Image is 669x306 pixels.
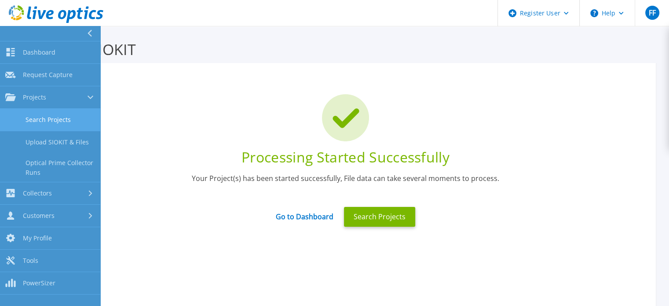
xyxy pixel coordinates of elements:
[23,189,52,197] span: Collectors
[48,148,643,167] div: Processing Started Successfully
[23,234,52,242] span: My Profile
[23,212,55,220] span: Customers
[276,205,333,221] a: Go to Dashboard
[35,39,656,59] h3: Upload SIOKIT
[48,173,643,195] div: Your Project(s) has been started successfully, File data can take several moments to process.
[23,93,46,101] span: Projects
[344,207,415,227] button: Search Projects
[23,257,38,265] span: Tools
[23,279,55,287] span: PowerSizer
[23,48,55,56] span: Dashboard
[23,71,73,79] span: Request Capture
[648,9,655,16] span: FF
